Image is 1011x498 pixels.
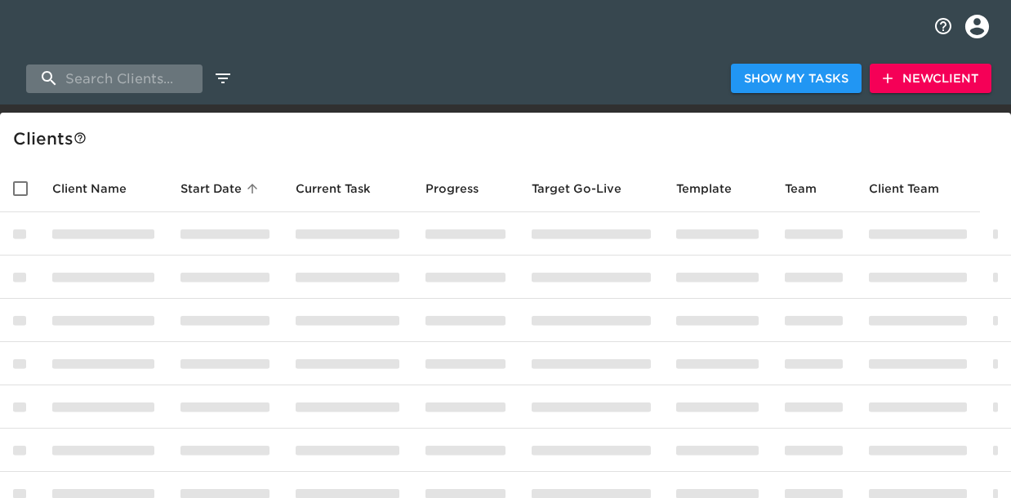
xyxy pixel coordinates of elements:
[869,179,960,198] span: Client Team
[744,69,848,89] span: Show My Tasks
[731,64,862,94] button: Show My Tasks
[180,179,263,198] span: Start Date
[532,179,621,198] span: Calculated based on the start date and the duration of all Tasks contained in this Hub.
[296,179,371,198] span: This is the next Task in this Hub that should be completed
[26,64,203,93] input: search
[953,2,1001,51] button: profile
[13,126,1004,152] div: Client s
[532,179,643,198] span: Target Go-Live
[209,64,237,92] button: edit
[296,179,392,198] span: Current Task
[425,179,500,198] span: Progress
[924,7,963,46] button: notifications
[785,179,838,198] span: Team
[676,179,753,198] span: Template
[870,64,991,94] button: NewClient
[52,179,148,198] span: Client Name
[73,131,87,145] svg: This is a list of all of your clients and clients shared with you
[883,69,978,89] span: New Client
